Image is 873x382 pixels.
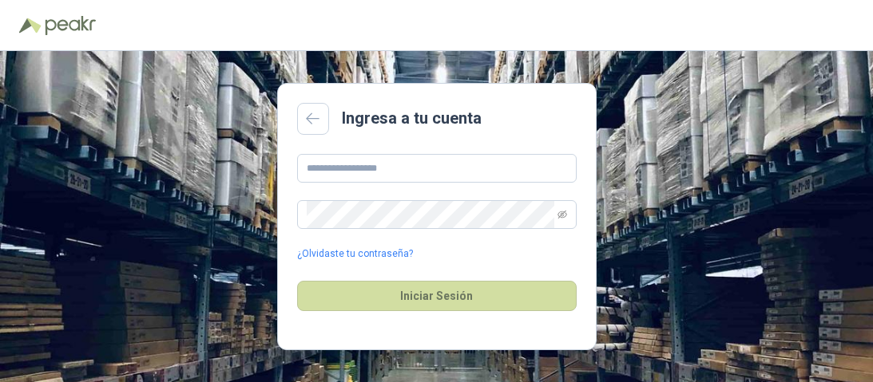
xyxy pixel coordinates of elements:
h2: Ingresa a tu cuenta [342,106,482,131]
span: eye-invisible [558,210,567,219]
button: Iniciar Sesión [297,281,577,311]
img: Peakr [45,16,96,35]
img: Logo [19,18,42,33]
a: ¿Olvidaste tu contraseña? [297,246,413,262]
